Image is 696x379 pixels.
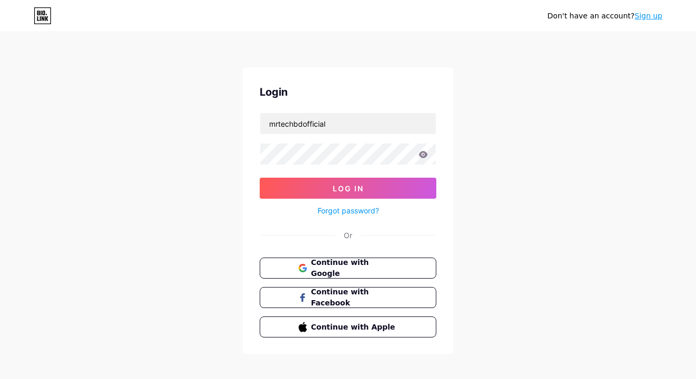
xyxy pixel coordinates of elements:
[260,178,436,199] button: Log In
[344,230,352,241] div: Or
[311,322,398,333] span: Continue with Apple
[634,12,662,20] a: Sign up
[260,113,436,134] input: Username
[333,184,364,193] span: Log In
[318,205,379,216] a: Forgot password?
[311,286,398,309] span: Continue with Facebook
[260,316,436,337] button: Continue with Apple
[547,11,662,22] div: Don't have an account?
[260,84,436,100] div: Login
[311,257,398,279] span: Continue with Google
[260,287,436,308] button: Continue with Facebook
[260,258,436,279] button: Continue with Google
